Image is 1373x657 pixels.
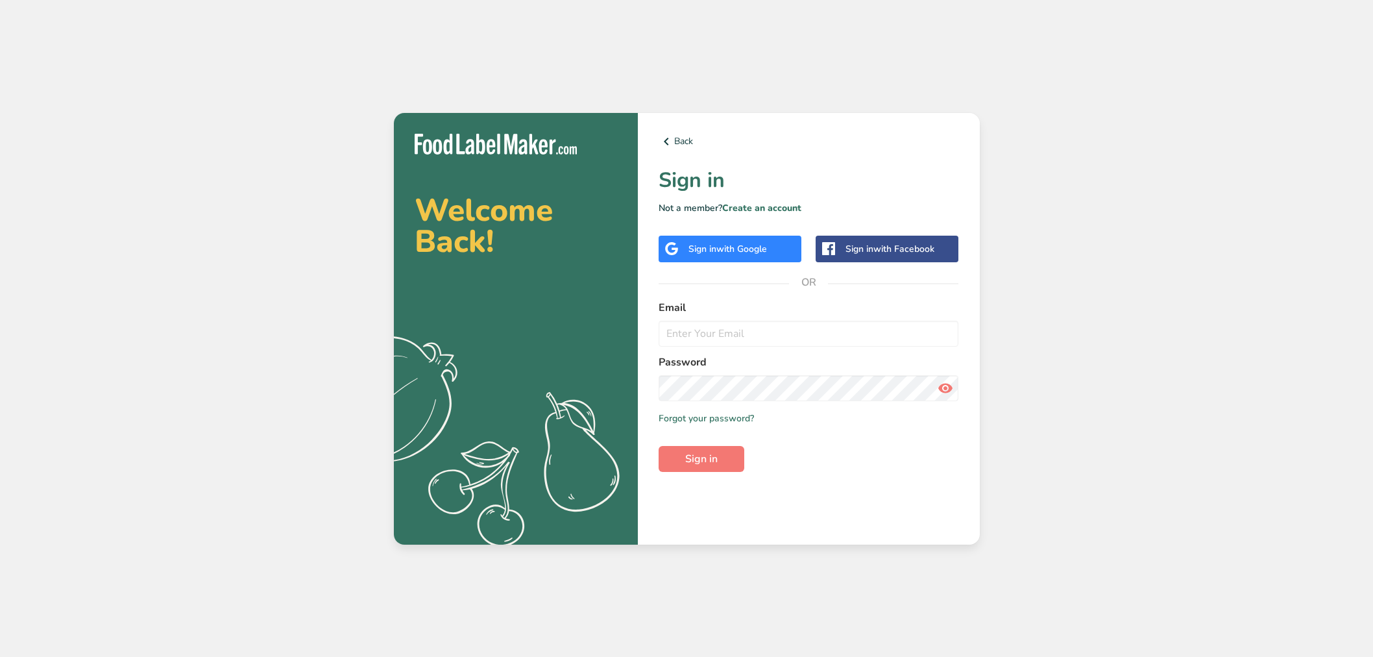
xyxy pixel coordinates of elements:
a: Forgot your password? [659,412,754,425]
span: Sign in [685,451,718,467]
p: Not a member? [659,201,959,215]
div: Sign in [688,242,767,256]
label: Email [659,300,959,316]
div: Sign in [845,242,934,256]
input: Enter Your Email [659,321,959,347]
img: Food Label Maker [415,134,577,155]
h2: Welcome Back! [415,195,617,257]
span: with Google [716,243,767,255]
label: Password [659,354,959,370]
a: Create an account [722,202,801,214]
span: OR [789,263,828,302]
span: with Facebook [873,243,934,255]
button: Sign in [659,446,744,472]
a: Back [659,134,959,149]
h1: Sign in [659,165,959,196]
